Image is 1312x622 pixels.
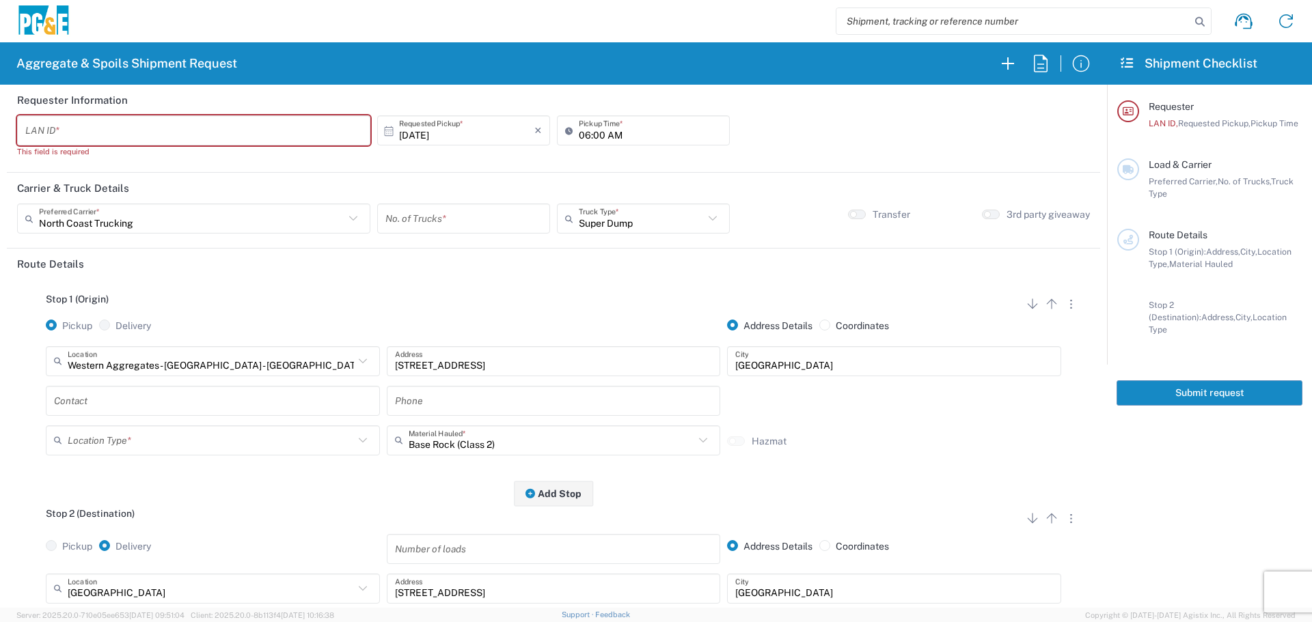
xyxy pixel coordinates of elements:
input: Shipment, tracking or reference number [836,8,1190,34]
label: Coordinates [819,540,889,552]
span: Server: 2025.20.0-710e05ee653 [16,611,184,619]
span: Address, [1201,312,1235,322]
span: City, [1240,246,1257,257]
span: Material Hauled [1169,259,1233,269]
span: Stop 1 (Origin) [46,294,109,305]
h2: Aggregate & Spoils Shipment Request [16,55,237,72]
i: × [534,119,542,141]
span: Stop 1 (Origin): [1149,246,1206,257]
span: Pickup Time [1250,118,1298,128]
label: Coordinates [819,320,889,332]
label: Hazmat [752,435,787,447]
span: Stop 2 (Destination): [1149,300,1201,322]
span: LAN ID, [1149,118,1178,128]
label: Address Details [727,320,812,332]
span: Requester [1149,101,1194,112]
span: Copyright © [DATE]-[DATE] Agistix Inc., All Rights Reserved [1085,609,1296,621]
span: [DATE] 10:16:38 [281,611,334,619]
h2: Requester Information [17,94,128,107]
span: No. of Trucks, [1218,176,1271,186]
span: [DATE] 09:51:04 [129,611,184,619]
div: This field is required [17,145,370,158]
span: Client: 2025.20.0-8b113f4 [191,611,334,619]
button: Add Stop [514,481,593,506]
h2: Carrier & Truck Details [17,182,129,195]
a: Support [562,610,596,619]
span: Preferred Carrier, [1149,176,1218,186]
h2: Route Details [17,257,84,271]
span: Address, [1206,246,1240,257]
h2: Shipment Checklist [1119,55,1257,72]
span: Load & Carrier [1149,159,1212,170]
span: Stop 2 (Destination) [46,508,135,519]
button: Submit request [1117,380,1302,406]
label: Address Details [727,540,812,552]
span: Route Details [1149,229,1207,240]
label: 3rd party giveaway [1007,208,1090,221]
img: pge [16,5,71,38]
a: Feedback [595,610,630,619]
span: Requested Pickup, [1178,118,1250,128]
span: City, [1235,312,1253,322]
label: Transfer [873,208,910,221]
